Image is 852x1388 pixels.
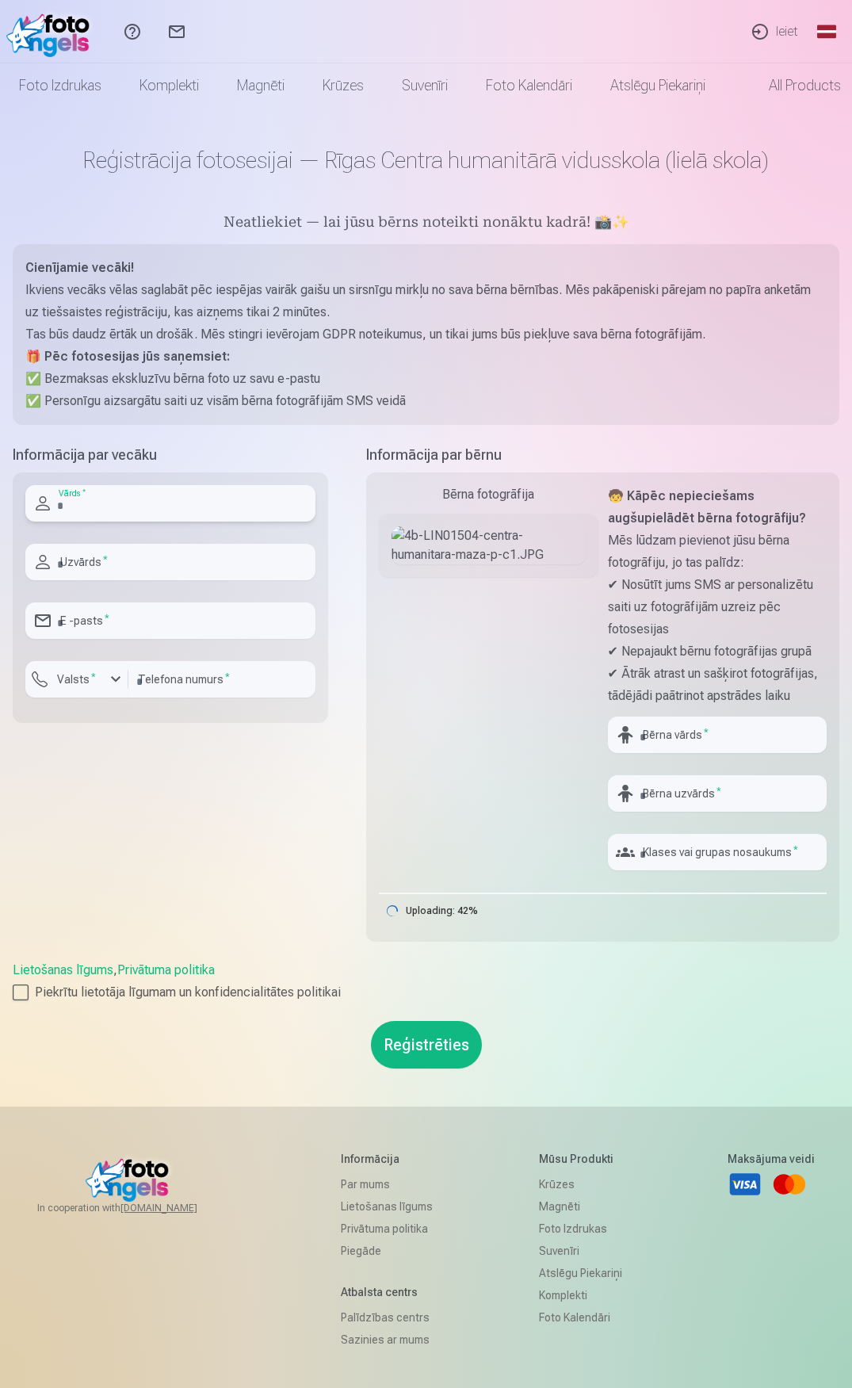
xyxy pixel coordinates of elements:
[728,1167,762,1202] a: Visa
[13,146,839,174] h1: Reģistrācija fotosesijai — Rīgas Centra humanitārā vidusskola (lielā skola)
[25,349,230,364] strong: 🎁 Pēc fotosesijas jūs saņemsiet:
[608,574,827,640] p: ✔ Nosūtīt jums SMS ar personalizētu saiti uz fotogrāfijām uzreiz pēc fotosesijas
[341,1151,433,1167] h5: Informācija
[13,961,839,1002] div: ,
[539,1151,622,1167] h5: Mūsu produkti
[6,6,97,57] img: /fa1
[25,323,827,346] p: Tas būs daudz ērtāk un drošāk. Mēs stingri ievērojam GDPR noteikumus, un tikai jums būs piekļuve ...
[341,1173,433,1195] a: Par mums
[341,1195,433,1218] a: Lietošanas līgums
[379,485,598,504] div: Bērna fotogrāfija
[728,1151,815,1167] h5: Maksājuma veidi
[13,962,113,977] a: Lietošanas līgums
[608,530,827,574] p: Mēs lūdzam pievienot jūsu bērna fotogrāfiju, jo tas palīdz:
[341,1240,433,1262] a: Piegāde
[383,63,467,108] a: Suvenīri
[13,212,839,235] h5: Neatliekiet — lai jūsu bērns noteikti nonāktu kadrā! 📸✨
[341,1329,433,1351] a: Sazinies ar mums
[371,1021,482,1069] button: Reģistrēties
[608,488,806,526] strong: 🧒 Kāpēc nepieciešams augšupielādēt bērna fotogrāfiju?
[120,1202,235,1214] a: [DOMAIN_NAME]
[539,1262,622,1284] a: Atslēgu piekariņi
[25,279,827,323] p: Ikviens vecāks vēlas saglabāt pēc iespējas vairāk gaišu un sirsnīgu mirkļu no sava bērna bērnības...
[341,1284,433,1300] h5: Atbalsta centrs
[392,526,586,564] img: 4b-LIN01504-centra-humanitara-maza-p-c1.JPG
[591,63,724,108] a: Atslēgu piekariņi
[406,906,478,916] div: Uploading: 42%
[25,661,128,698] button: Valsts*
[341,1306,433,1329] a: Palīdzības centrs
[37,1202,235,1214] span: In cooperation with
[218,63,304,108] a: Magnēti
[379,893,481,929] div: Uploading
[366,444,839,466] h5: Informācija par bērnu
[539,1195,622,1218] a: Magnēti
[25,390,827,412] p: ✅ Personīgu aizsargātu saiti uz visām bērna fotogrāfijām SMS veidā
[51,671,102,687] label: Valsts
[539,1173,622,1195] a: Krūzes
[539,1306,622,1329] a: Foto kalendāri
[539,1218,622,1240] a: Foto izdrukas
[304,63,383,108] a: Krūzes
[539,1240,622,1262] a: Suvenīri
[467,63,591,108] a: Foto kalendāri
[608,640,827,663] p: ✔ Nepajaukt bērnu fotogrāfijas grupā
[539,1284,622,1306] a: Komplekti
[120,63,218,108] a: Komplekti
[13,983,839,1002] label: Piekrītu lietotāja līgumam un konfidencialitātes politikai
[772,1167,807,1202] a: Mastercard
[341,1218,433,1240] a: Privātuma politika
[13,444,328,466] h5: Informācija par vecāku
[25,260,134,275] strong: Cienījamie vecāki!
[608,663,827,707] p: ✔ Ātrāk atrast un sašķirot fotogrāfijas, tādējādi paātrinot apstrādes laiku
[25,368,827,390] p: ✅ Bezmaksas ekskluzīvu bērna foto uz savu e-pastu
[117,962,215,977] a: Privātuma politika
